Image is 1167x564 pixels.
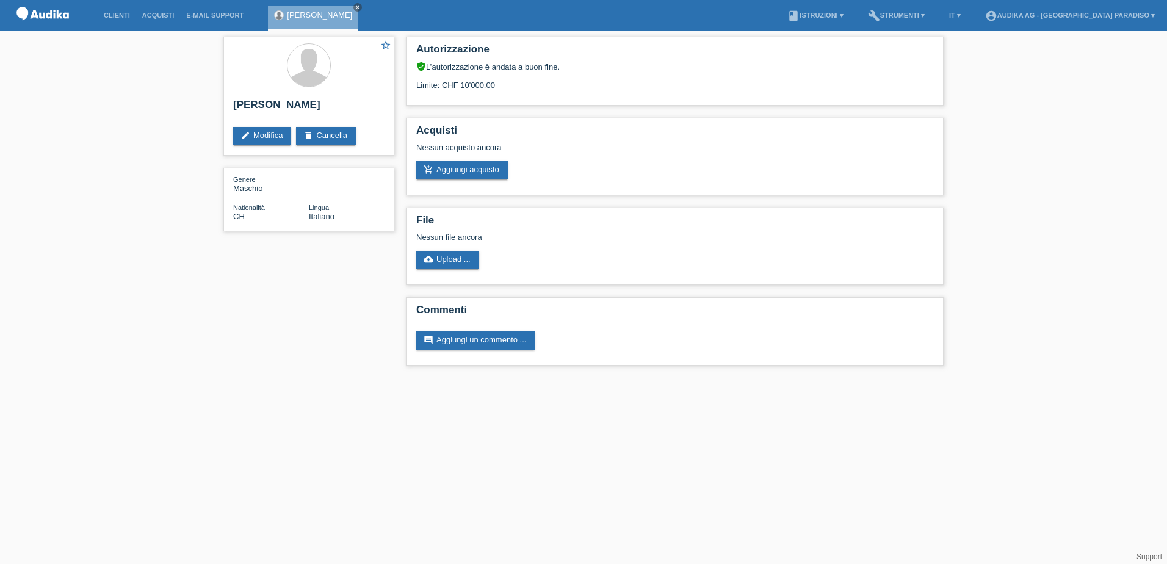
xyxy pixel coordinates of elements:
[287,10,352,20] a: [PERSON_NAME]
[303,131,313,140] i: delete
[136,12,181,19] a: Acquisti
[240,131,250,140] i: edit
[353,3,362,12] a: close
[868,10,880,22] i: build
[233,127,291,145] a: editModifica
[424,255,433,264] i: cloud_upload
[416,62,426,71] i: verified_user
[98,12,136,19] a: Clienti
[862,12,931,19] a: buildStrumenti ▾
[296,127,356,145] a: deleteCancella
[12,24,73,33] a: POS — MF Group
[180,12,250,19] a: E-mail Support
[416,161,508,179] a: add_shopping_cartAggiungi acquisto
[309,212,334,221] span: Italiano
[424,165,433,175] i: add_shopping_cart
[416,43,934,62] h2: Autorizzazione
[380,40,391,51] i: star_border
[416,62,934,71] div: L’autorizzazione è andata a buon fine.
[233,99,385,117] h2: [PERSON_NAME]
[416,304,934,322] h2: Commenti
[355,4,361,10] i: close
[309,204,329,211] span: Lingua
[233,175,309,193] div: Maschio
[233,204,265,211] span: Nationalità
[787,10,800,22] i: book
[979,12,1161,19] a: account_circleAudika AG - [GEOGRAPHIC_DATA] Paradiso ▾
[416,143,934,161] div: Nessun acquisto ancora
[233,212,245,221] span: Svizzera
[781,12,849,19] a: bookIstruzioni ▾
[424,335,433,345] i: comment
[416,251,479,269] a: cloud_uploadUpload ...
[416,214,934,233] h2: File
[943,12,967,19] a: IT ▾
[1136,552,1162,561] a: Support
[416,125,934,143] h2: Acquisti
[233,176,256,183] span: Genere
[380,40,391,52] a: star_border
[985,10,997,22] i: account_circle
[416,331,535,350] a: commentAggiungi un commento ...
[416,71,934,90] div: Limite: CHF 10'000.00
[416,233,789,242] div: Nessun file ancora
